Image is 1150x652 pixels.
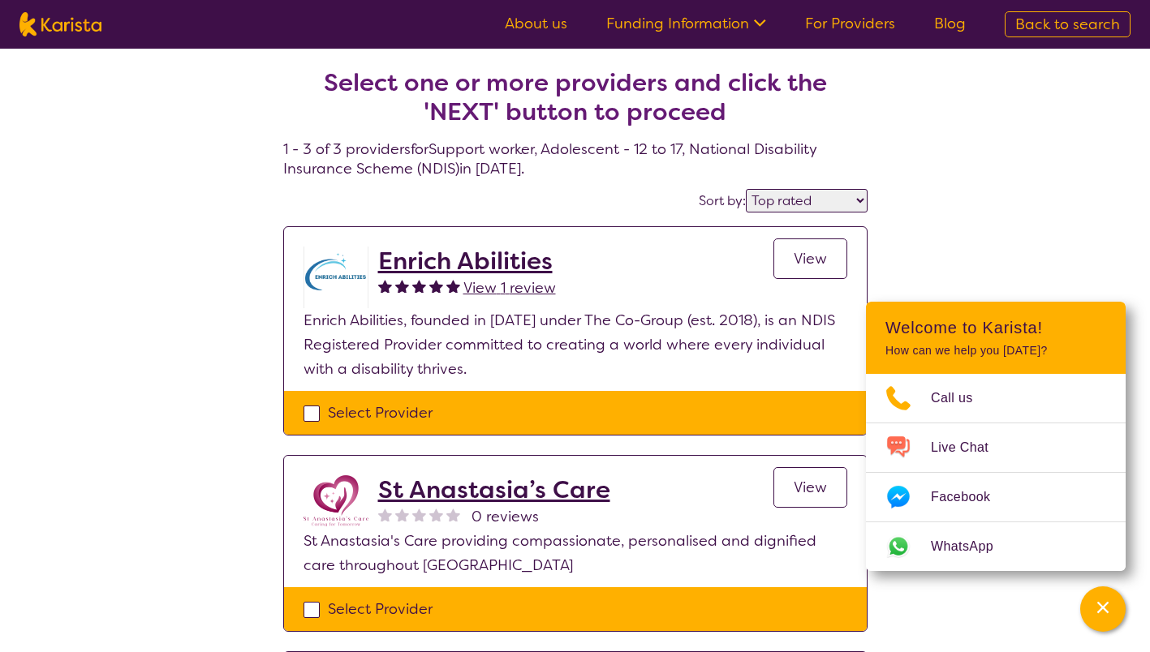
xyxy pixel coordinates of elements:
img: Karista logo [19,12,101,36]
span: Live Chat [931,435,1008,460]
p: How can we help you [DATE]? [885,344,1106,358]
span: WhatsApp [931,534,1013,559]
img: nonereviewstar [395,508,409,521]
p: Enrich Abilities, founded in [DATE] under The Co-Group (est. 2018), is an NDIS Registered Provide... [304,308,847,381]
a: View [773,467,847,508]
span: Back to search [1015,15,1120,34]
a: Enrich Abilities [378,247,556,276]
a: View 1 review [463,276,556,300]
a: View [773,238,847,279]
span: Call us [931,386,993,410]
div: Channel Menu [866,302,1126,571]
img: cvvk5ykyqvtt10if4gjk.png [304,475,368,525]
img: nonereviewstar [446,508,460,521]
ul: Choose channel [866,374,1126,571]
button: Channel Menu [1080,586,1126,632]
img: fullstar [412,279,426,293]
img: rbfgildlri6jfebfwo4z.png [304,247,368,308]
img: nonereviewstar [429,508,443,521]
a: Web link opens in a new tab. [866,522,1126,571]
a: St Anastasia’s Care [378,475,610,504]
h2: Welcome to Karista! [885,318,1106,337]
a: Funding Information [606,14,766,33]
label: Sort by: [699,192,746,209]
span: Facebook [931,485,1010,509]
img: fullstar [395,279,409,293]
img: fullstar [378,279,392,293]
h4: 1 - 3 of 3 providers for Support worker , Adolescent - 12 to 17 , National Disability Insurance S... [283,29,868,178]
a: Back to search [1005,11,1131,37]
a: About us [505,14,567,33]
span: 0 reviews [472,504,539,529]
span: View [794,249,827,268]
p: St Anastasia's Care providing compassionate, personalised and dignified care throughout [GEOGRAPH... [304,529,847,577]
img: fullstar [446,279,460,293]
span: View 1 review [463,278,556,298]
img: fullstar [429,279,443,293]
span: View [794,478,827,497]
a: For Providers [805,14,895,33]
h2: Select one or more providers and click the 'NEXT' button to proceed [303,68,848,127]
a: Blog [934,14,966,33]
img: nonereviewstar [412,508,426,521]
img: nonereviewstar [378,508,392,521]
